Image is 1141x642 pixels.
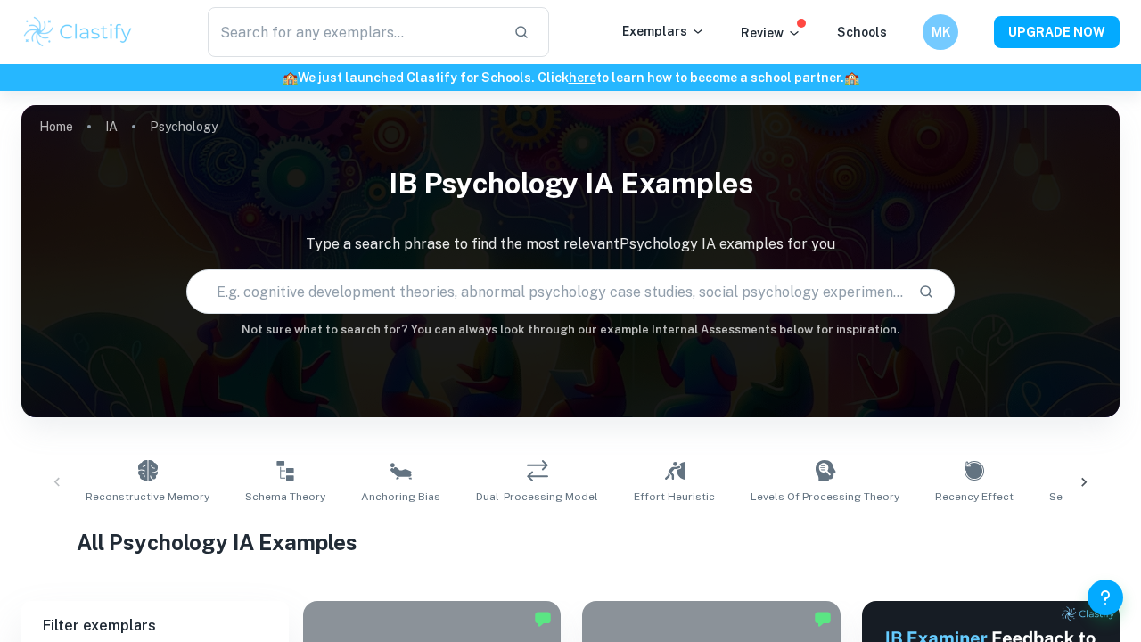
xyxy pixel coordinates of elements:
span: Recency Effect [935,489,1014,505]
h6: Not sure what to search for? You can always look through our example Internal Assessments below f... [21,321,1120,339]
button: Search [911,276,941,307]
span: Dual-Processing Model [476,489,598,505]
h6: MK [931,22,951,42]
p: Type a search phrase to find the most relevant Psychology IA examples for you [21,234,1120,255]
button: UPGRADE NOW [994,16,1120,48]
p: Exemplars [622,21,705,41]
h1: IB Psychology IA examples [21,155,1120,212]
input: Search for any exemplars... [208,7,499,57]
a: IA [105,114,118,139]
span: Levels of Processing Theory [751,489,899,505]
a: Home [39,114,73,139]
p: Psychology [150,117,218,136]
span: 🏫 [283,70,298,85]
button: Help and Feedback [1088,580,1123,615]
p: Review [741,23,801,43]
input: E.g. cognitive development theories, abnormal psychology case studies, social psychology experime... [187,267,904,317]
span: 🏫 [844,70,859,85]
img: Marked [814,610,832,628]
span: Anchoring Bias [361,489,440,505]
h6: We just launched Clastify for Schools. Click to learn how to become a school partner. [4,68,1137,87]
img: Marked [534,610,552,628]
span: Reconstructive Memory [86,489,209,505]
img: Clastify logo [21,14,135,50]
a: Schools [837,25,887,39]
a: here [569,70,596,85]
span: Effort Heuristic [634,489,715,505]
button: MK [923,14,958,50]
h1: All Psychology IA Examples [77,526,1065,558]
span: Schema Theory [245,489,325,505]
